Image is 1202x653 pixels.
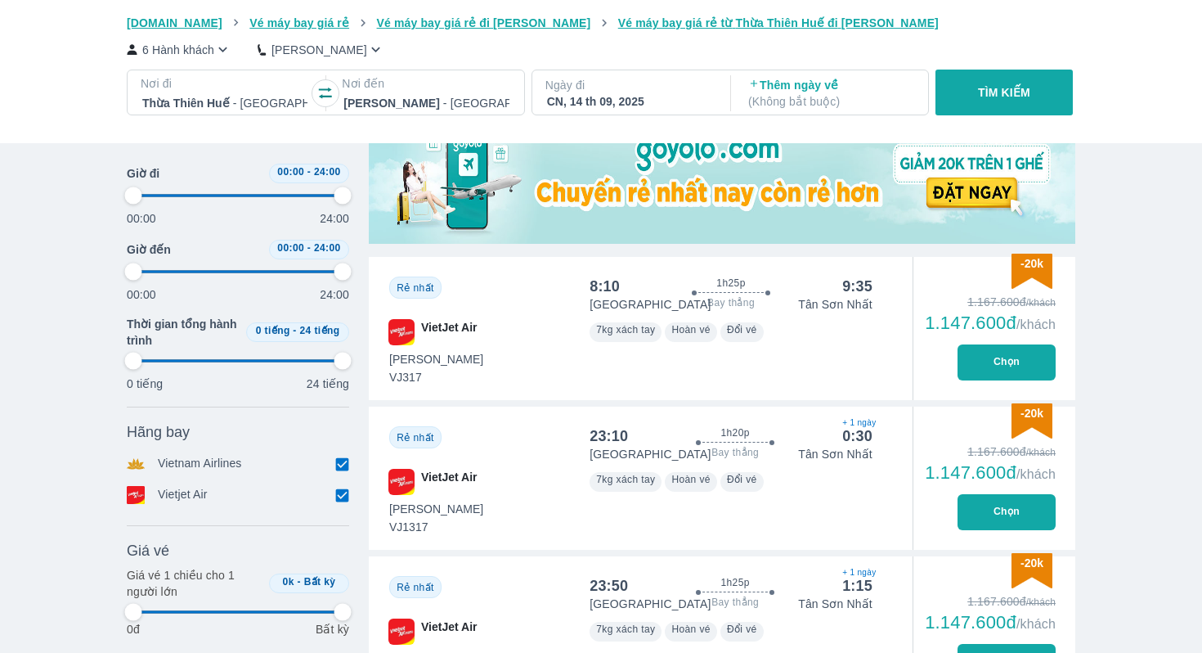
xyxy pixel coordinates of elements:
div: 0:30 [842,426,872,446]
span: Đổi vé [727,624,757,635]
span: 1h25p [716,277,745,290]
span: VietJet Air [421,469,477,495]
span: VJ1317 [389,519,483,535]
p: 0đ [127,621,140,637]
button: 6 Hành khách [127,41,231,58]
button: [PERSON_NAME] [258,41,384,58]
p: Tân Sơn Nhất [798,596,872,612]
span: Giờ đến [127,241,171,258]
div: 23:10 [590,426,628,446]
div: 1.167.600đ [925,444,1056,460]
p: Thêm ngày về [748,77,913,110]
span: Hãng bay [127,422,190,442]
span: Vé máy bay giá rẻ từ Thừa Thiên Huế đi [PERSON_NAME] [618,16,939,29]
p: TÌM KIẾM [978,84,1030,101]
p: 6 Hành khách [142,42,214,58]
div: CN, 14 th 09, 2025 [547,93,712,110]
div: 8:10 [590,277,620,296]
span: Thời gian tổng hành trình [127,316,240,349]
p: Bất kỳ [316,621,349,637]
p: 24 tiếng [307,376,349,392]
span: 7kg xách tay [596,624,655,635]
p: [PERSON_NAME] [271,42,367,58]
span: Bất kỳ [304,576,336,588]
span: 24:00 [314,166,341,178]
img: VJ [388,319,415,345]
span: -20k [1020,556,1043,570]
span: Hoàn vé [671,324,711,336]
p: Ngày đi [545,77,714,93]
span: -20k [1020,407,1043,420]
p: Nơi đến [342,75,510,92]
span: 00:00 [277,242,304,254]
p: Tân Sơn Nhất [798,296,872,313]
span: Vé máy bay giá rẻ đi [PERSON_NAME] [377,16,591,29]
span: -20k [1020,257,1043,270]
button: Chọn [958,345,1056,381]
div: 1.147.600đ [925,613,1056,633]
p: Vietjet Air [158,486,208,504]
img: discount [1011,553,1052,588]
p: 00:00 [127,210,156,227]
div: 1.167.600đ [925,294,1056,310]
span: - [293,325,296,336]
span: [DOMAIN_NAME] [127,16,222,29]
span: Hoàn vé [671,624,711,635]
button: TÌM KIẾM [935,70,1072,115]
span: 24:00 [314,242,341,254]
div: 1.167.600đ [925,593,1056,610]
span: /khách [1016,617,1056,631]
nav: breadcrumb [127,15,1075,31]
p: [GEOGRAPHIC_DATA] [590,296,711,313]
span: 00:00 [277,166,304,178]
p: Giá vé 1 chiều cho 1 người lớn [127,567,262,600]
span: Giờ đi [127,165,159,182]
span: 7kg xách tay [596,324,655,336]
span: + 1 ngày [842,566,872,579]
p: 0 tiếng [127,376,163,392]
span: - [307,166,311,178]
div: 9:35 [842,277,872,296]
span: 1h20p [720,426,749,439]
div: 1:15 [842,576,872,596]
div: 1.147.600đ [925,463,1056,483]
span: Rẻ nhất [397,582,433,593]
span: /khách [1016,317,1056,331]
p: Tân Sơn Nhất [798,446,872,462]
p: 24:00 [320,286,349,303]
span: 1h25p [720,576,749,589]
span: VietJet Air [421,619,477,645]
span: 24 tiếng [300,325,340,336]
img: discount [1011,254,1052,289]
span: 7kg xách tay [596,474,655,485]
span: Vé máy bay giá rẻ [249,16,349,29]
span: - [298,576,301,588]
span: Đổi vé [727,474,757,485]
span: Hoàn vé [671,474,711,485]
span: VJ317 [389,369,483,385]
span: [PERSON_NAME] [389,351,483,367]
button: Chọn [958,494,1056,530]
div: 1.147.600đ [925,313,1056,333]
span: + 1 ngày [842,417,872,430]
p: 24:00 [320,210,349,227]
span: VietJet Air [421,319,477,345]
span: 0k [283,576,294,588]
p: [GEOGRAPHIC_DATA] [590,446,711,462]
span: Rẻ nhất [397,282,433,294]
span: Rẻ nhất [397,432,433,444]
img: media-0 [369,111,1075,244]
p: Vietnam Airlines [158,455,242,473]
img: VJ [388,619,415,645]
img: discount [1011,403,1052,439]
span: Đổi vé [727,324,757,336]
span: /khách [1016,467,1056,481]
p: [GEOGRAPHIC_DATA] [590,596,711,612]
div: 23:50 [590,576,628,596]
span: - [307,242,311,254]
img: VJ [388,469,415,495]
span: Giá vé [127,541,169,561]
p: ( Không bắt buộc ) [748,93,913,110]
p: 00:00 [127,286,156,303]
span: 0 tiếng [256,325,290,336]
